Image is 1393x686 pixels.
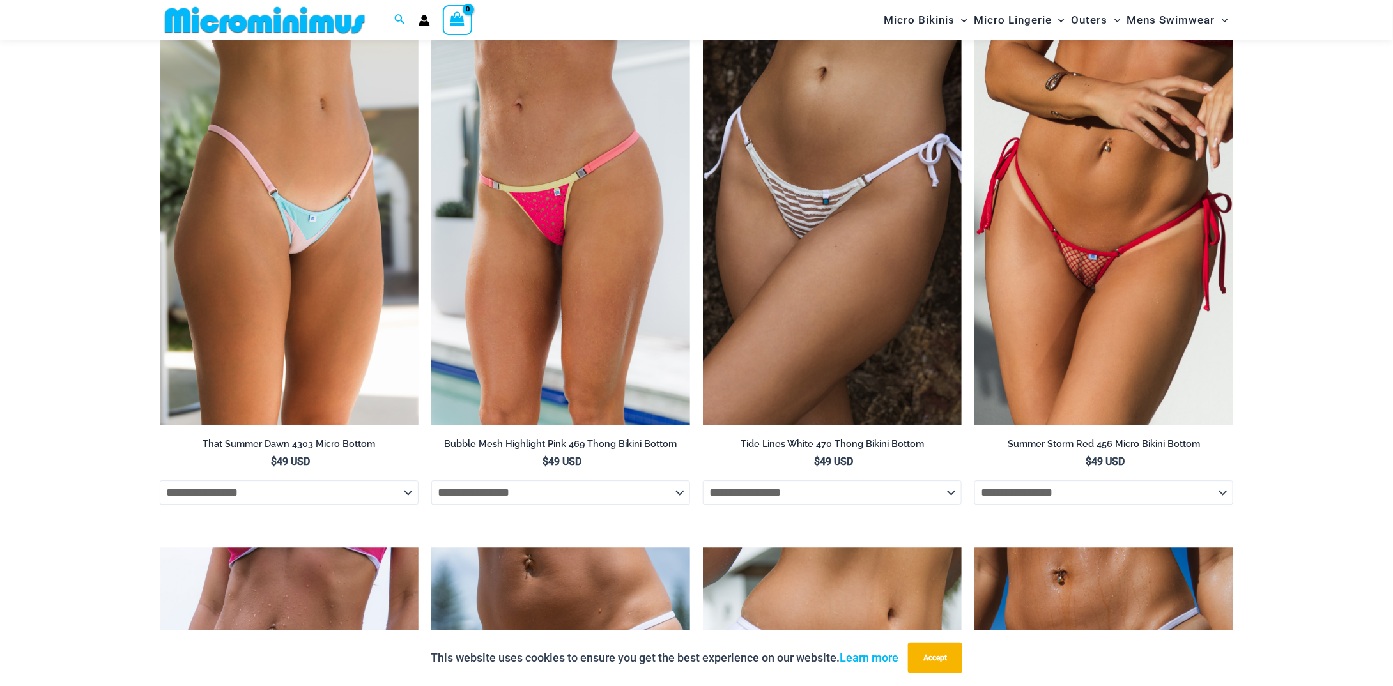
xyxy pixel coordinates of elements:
bdi: 49 USD [543,455,582,468]
span: Menu Toggle [1215,4,1228,36]
span: $ [543,455,549,468]
span: Menu Toggle [1052,4,1065,36]
a: Micro BikinisMenu ToggleMenu Toggle [881,4,971,36]
nav: Site Navigation [879,2,1233,38]
a: Micro LingerieMenu ToggleMenu Toggle [971,4,1068,36]
a: That Summer Dawn 4303 Micro Bottom [160,438,419,455]
a: Summer Storm Red 456 Micro Bikini Bottom [974,438,1233,455]
img: Summer Storm Red 456 Micro 03 [974,37,1233,425]
span: $ [815,455,820,468]
img: Bubble Mesh Highlight Pink 469 Thong 01 [431,37,690,425]
h2: Bubble Mesh Highlight Pink 469 Thong Bikini Bottom [431,438,690,450]
span: $ [272,455,277,468]
a: View Shopping Cart, empty [443,5,472,34]
img: MM SHOP LOGO FLAT [160,6,370,34]
a: Account icon link [419,15,430,26]
span: Mens Swimwear [1127,4,1215,36]
span: Micro Bikinis [884,4,955,36]
img: Tide Lines White 470 Thong 01 [703,37,962,425]
span: Micro Lingerie [974,4,1052,36]
a: OutersMenu ToggleMenu Toggle [1068,4,1124,36]
a: That Summer Dawn 4303 Micro 01That Summer Dawn 3063 Tri Top 4303 Micro 05That Summer Dawn 3063 Tr... [160,37,419,425]
a: Tide Lines White 470 Thong Bikini Bottom [703,438,962,455]
p: This website uses cookies to ensure you get the best experience on our website. [431,648,898,667]
a: Tide Lines White 470 Thong 01Tide Lines White 470 Thong 02Tide Lines White 470 Thong 02 [703,37,962,425]
span: Menu Toggle [955,4,967,36]
img: That Summer Dawn 4303 Micro 01 [160,37,419,425]
a: Search icon link [394,12,406,28]
a: Learn more [840,651,898,664]
h2: Summer Storm Red 456 Micro Bikini Bottom [974,438,1233,450]
h2: Tide Lines White 470 Thong Bikini Bottom [703,438,962,450]
h2: That Summer Dawn 4303 Micro Bottom [160,438,419,450]
a: Mens SwimwearMenu ToggleMenu Toggle [1124,4,1231,36]
bdi: 49 USD [1086,455,1125,468]
span: $ [1086,455,1092,468]
a: Summer Storm Red 456 Micro 02Summer Storm Red 456 Micro 03Summer Storm Red 456 Micro 03 [974,37,1233,425]
button: Accept [908,643,962,673]
span: Menu Toggle [1108,4,1121,36]
a: Bubble Mesh Highlight Pink 469 Thong 01Bubble Mesh Highlight Pink 469 Thong 02Bubble Mesh Highlig... [431,37,690,425]
bdi: 49 USD [815,455,854,468]
bdi: 49 USD [272,455,311,468]
span: Outers [1072,4,1108,36]
a: Bubble Mesh Highlight Pink 469 Thong Bikini Bottom [431,438,690,455]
